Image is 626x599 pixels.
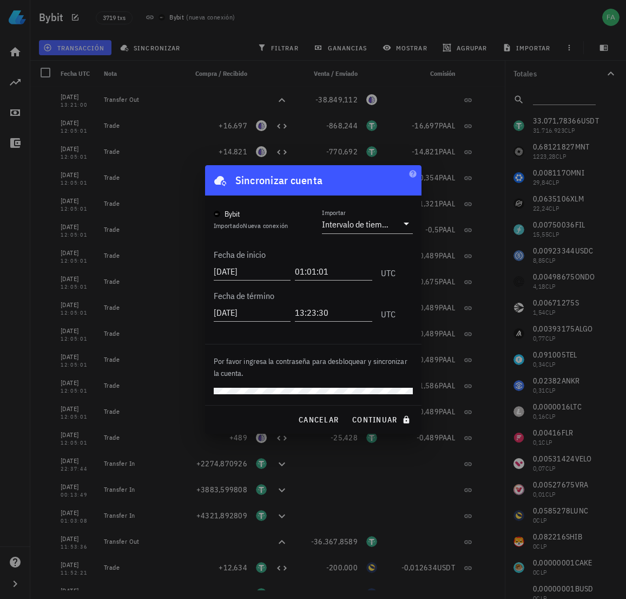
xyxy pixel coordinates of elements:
[294,410,343,429] button: cancelar
[214,222,288,230] span: Importado
[214,355,413,379] p: Por favor ingresa la contraseña para desbloquear y sincronizar la cuenta.
[377,297,396,324] div: UTC
[347,410,417,429] button: continuar
[322,215,413,233] div: ImportarIntervalo de tiempo
[322,209,346,217] label: Importar
[214,211,220,217] img: Bybit_Official
[298,415,339,425] span: cancelar
[295,304,372,321] input: 13:23:20
[235,172,323,189] div: Sincronizar cuenta
[243,222,288,230] span: Nueva conexión
[322,219,390,230] div: Intervalo de tiempo
[295,263,372,280] input: 13:23:20
[214,290,274,301] label: Fecha de término
[214,263,291,280] input: 2025-09-29
[225,209,240,219] div: Bybit
[214,249,266,260] label: Fecha de inicio
[377,256,396,283] div: UTC
[352,415,412,425] span: continuar
[214,304,291,321] input: 2025-09-29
